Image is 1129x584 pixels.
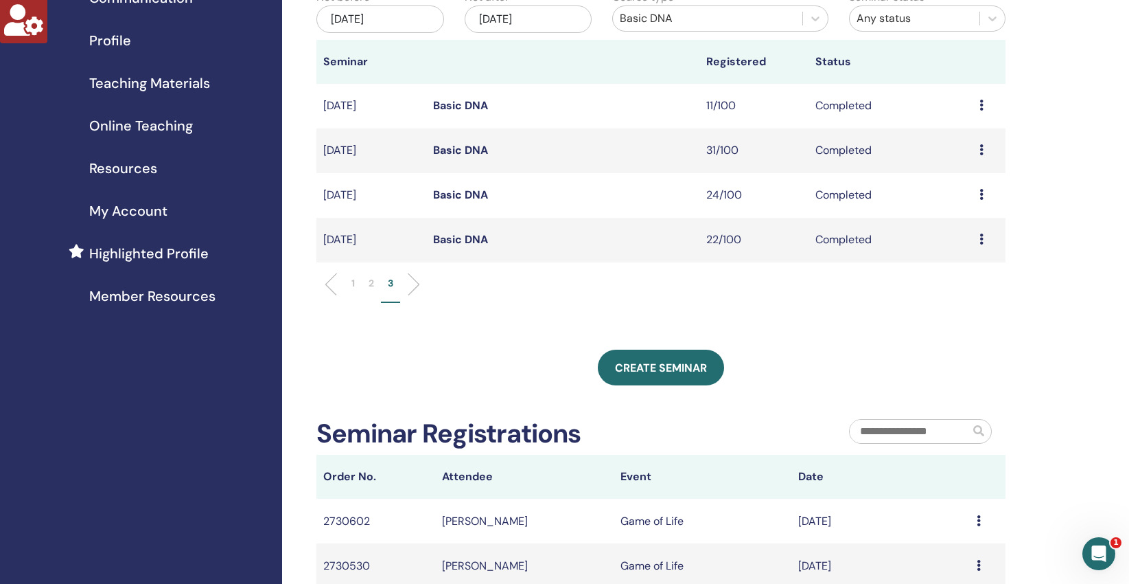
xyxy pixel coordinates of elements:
div: Basic DNA [620,10,795,27]
td: [DATE] [316,128,426,173]
td: Game of Life [614,499,792,543]
h2: Seminar Registrations [316,418,581,450]
th: Status [808,40,973,84]
th: Registered [699,40,808,84]
td: 22/100 [699,218,808,262]
a: Basic DNA [433,98,488,113]
th: Order No. [316,455,435,499]
span: My Account [89,201,167,221]
td: Completed [808,128,973,173]
p: 1 [351,276,355,291]
td: Completed [808,173,973,218]
div: Any status [857,10,973,27]
p: 2 [369,276,374,291]
span: Highlighted Profile [89,243,209,264]
a: Basic DNA [433,143,488,157]
span: Profile [89,30,131,51]
p: 3 [388,276,393,291]
span: Teaching Materials [89,73,210,93]
a: Basic DNA [433,232,488,247]
td: [DATE] [791,499,970,543]
span: Resources [89,158,157,179]
a: Basic DNA [433,188,488,202]
iframe: Intercom live chat [1082,537,1115,570]
span: Create seminar [615,361,707,375]
td: 24/100 [699,173,808,218]
th: Event [614,455,792,499]
td: [DATE] [316,218,426,262]
span: 1 [1110,537,1121,548]
td: [DATE] [316,84,426,128]
th: Attendee [435,455,614,499]
div: [DATE] [465,5,592,33]
span: Online Teaching [89,115,193,136]
td: [PERSON_NAME] [435,499,614,543]
td: Completed [808,218,973,262]
a: Create seminar [598,350,724,385]
span: Member Resources [89,286,216,306]
td: Completed [808,84,973,128]
th: Seminar [316,40,426,84]
td: 11/100 [699,84,808,128]
div: [DATE] [316,5,443,33]
td: 31/100 [699,128,808,173]
td: [DATE] [316,173,426,218]
td: 2730602 [316,499,435,543]
th: Date [791,455,970,499]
